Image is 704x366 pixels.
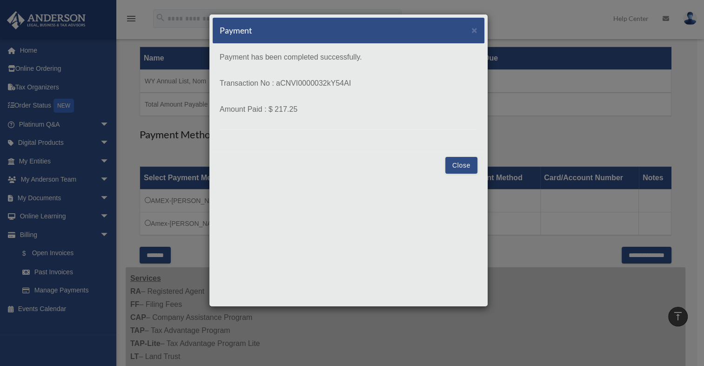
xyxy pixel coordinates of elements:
[471,25,477,35] button: Close
[220,25,252,36] h5: Payment
[445,157,477,174] button: Close
[220,51,477,64] p: Payment has been completed successfully.
[471,25,477,35] span: ×
[220,77,477,90] p: Transaction No : aCNVI0000032kY54AI
[220,103,477,116] p: Amount Paid : $ 217.25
